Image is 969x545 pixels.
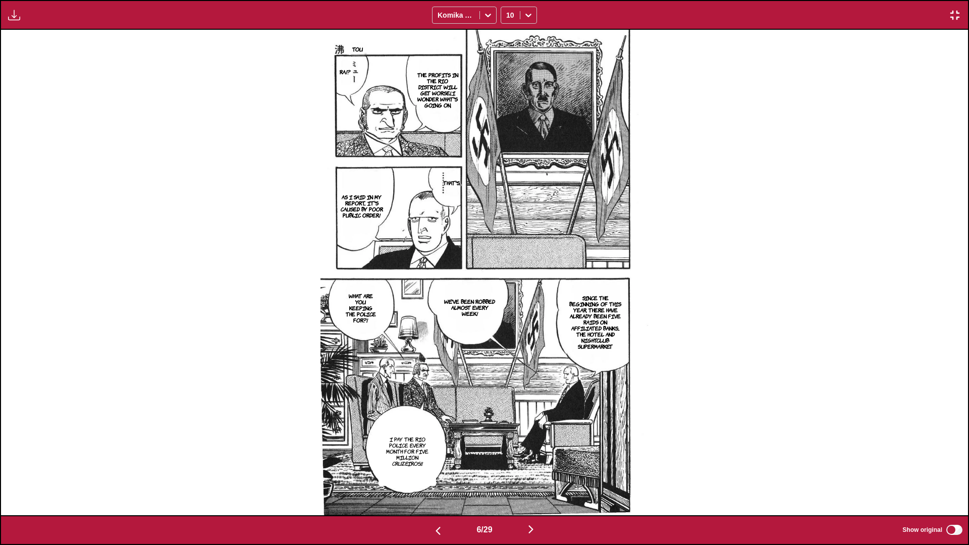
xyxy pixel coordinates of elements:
img: Previous page [432,525,444,537]
span: Show original [902,526,942,533]
p: As I said in my report... It's caused by poor public order! [338,192,385,220]
img: Download translated images [8,9,20,21]
p: Ra!? [338,67,353,77]
p: Since the beginning of this year, there have already been five raids on affiliated banks... The h... [566,293,625,351]
img: Manga Panel [320,30,649,515]
p: I pay the Rio Police every month for five million Cruzeiros!! [381,434,435,468]
img: Next page [525,523,537,535]
input: Show original [946,525,962,535]
p: We've been robbed almost every week! [440,296,499,318]
p: The profits in the Rio district will get worse!...I wonder what's going on, [414,70,462,110]
p: Tou [350,44,365,54]
p: What are you keeping the police for?! [342,291,379,325]
p: That's... [441,178,463,188]
span: 6 / 29 [476,525,492,534]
